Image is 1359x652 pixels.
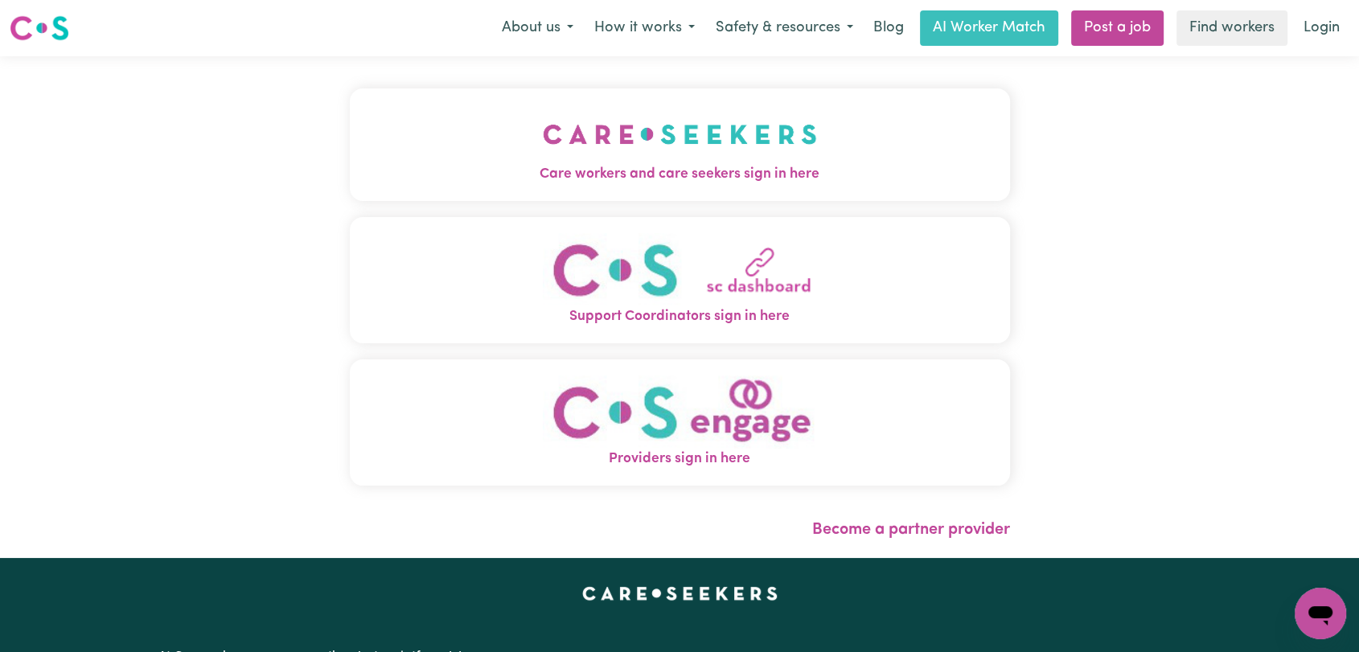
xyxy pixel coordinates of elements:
[350,359,1010,486] button: Providers sign in here
[705,11,864,45] button: Safety & resources
[10,14,69,43] img: Careseekers logo
[350,306,1010,327] span: Support Coordinators sign in here
[350,449,1010,470] span: Providers sign in here
[1071,10,1164,46] a: Post a job
[582,587,778,600] a: Careseekers home page
[491,11,584,45] button: About us
[350,164,1010,185] span: Care workers and care seekers sign in here
[1176,10,1287,46] a: Find workers
[1294,10,1349,46] a: Login
[864,10,914,46] a: Blog
[1295,588,1346,639] iframe: Button to launch messaging window
[350,88,1010,201] button: Care workers and care seekers sign in here
[584,11,705,45] button: How it works
[10,10,69,47] a: Careseekers logo
[812,522,1010,538] a: Become a partner provider
[920,10,1058,46] a: AI Worker Match
[350,217,1010,343] button: Support Coordinators sign in here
